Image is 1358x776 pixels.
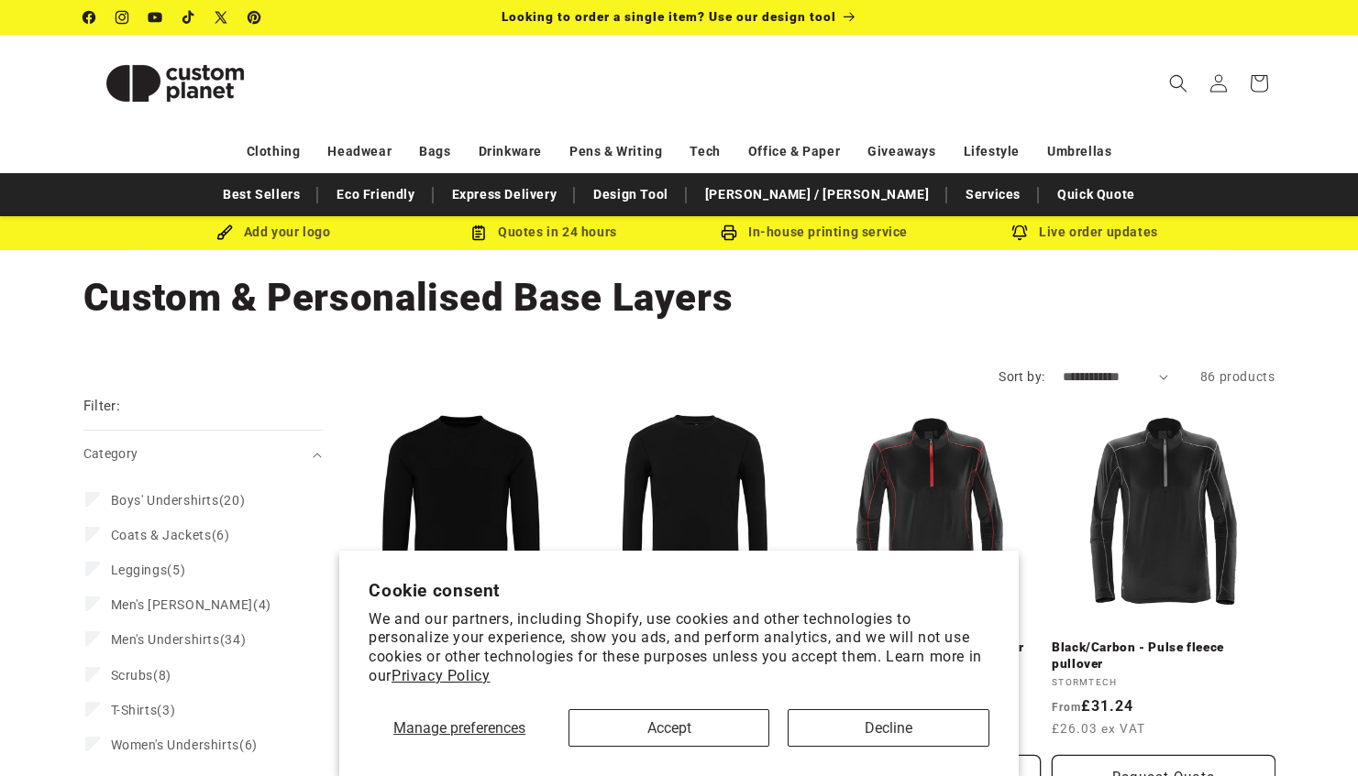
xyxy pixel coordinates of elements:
a: Pens & Writing [569,136,662,168]
span: (5) [111,562,186,578]
label: Sort by: [999,369,1044,384]
div: Quotes in 24 hours [409,221,679,244]
span: 86 products [1200,369,1275,384]
summary: Search [1158,63,1198,104]
a: Express Delivery [443,179,567,211]
span: Men's Undershirts [111,632,220,647]
a: Black/Carbon - Pulse fleece pullover [1052,639,1275,672]
button: Accept [569,709,769,747]
a: Privacy Policy [392,667,490,684]
a: Services [956,179,1030,211]
span: (4) [111,596,271,613]
a: Quick Quote [1048,179,1144,211]
span: T-Shirts [111,703,158,717]
a: [PERSON_NAME] / [PERSON_NAME] [696,179,938,211]
span: Category [83,446,138,461]
a: Office & Paper [748,136,840,168]
a: Best Sellers [214,179,309,211]
img: Order Updates Icon [470,224,487,241]
summary: Category (0 selected) [83,431,322,477]
span: (3) [111,702,176,718]
h1: Custom & Personalised Base Layers [83,273,1275,322]
div: Live order updates [950,221,1220,244]
a: Giveaways [867,136,935,168]
a: Umbrellas [1047,136,1111,168]
h2: Filter: [83,396,121,417]
span: (8) [111,667,171,683]
a: Custom Planet [76,35,273,131]
p: We and our partners, including Shopify, use cookies and other technologies to personalize your ex... [369,610,989,686]
img: Order updates [1011,224,1028,241]
a: Headwear [327,136,392,168]
a: Design Tool [584,179,678,211]
a: Bags [419,136,450,168]
div: Add your logo [138,221,409,244]
span: (34) [111,631,247,648]
span: Manage preferences [393,719,525,737]
span: Women's Undershirts [111,738,239,752]
a: Clothing [247,136,301,168]
a: Tech [690,136,720,168]
h2: Cookie consent [369,580,989,601]
a: Eco Friendly [327,179,424,211]
a: Lifestyle [964,136,1020,168]
span: Scrubs [111,668,154,683]
img: In-house printing [721,224,737,241]
span: (20) [111,492,246,508]
span: Leggings [111,563,168,577]
button: Decline [788,709,988,747]
img: Custom Planet [83,42,267,125]
span: (6) [111,737,258,753]
span: Looking to order a single item? Use our design tool [502,9,836,24]
span: Coats & Jackets [111,528,212,542]
span: Men's [PERSON_NAME] [111,597,253,612]
span: Boys' Undershirts [111,493,219,508]
div: In-house printing service [679,221,950,244]
button: Manage preferences [369,709,550,747]
a: Drinkware [479,136,542,168]
span: (6) [111,527,230,543]
img: Brush Icon [216,224,233,241]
